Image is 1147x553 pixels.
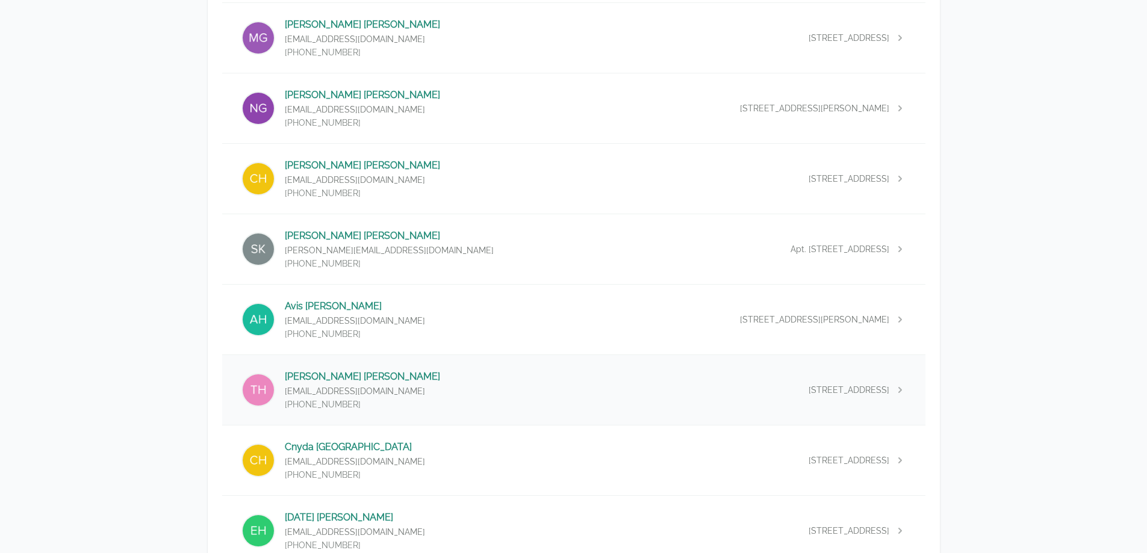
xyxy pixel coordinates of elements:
p: [PHONE_NUMBER] [285,187,440,199]
a: Tanesha Henson-Blissit[PERSON_NAME] [PERSON_NAME][EMAIL_ADDRESS][DOMAIN_NAME][PHONE_NUMBER][STREE... [222,355,925,425]
p: [PERSON_NAME] [PERSON_NAME] [285,158,440,173]
p: [PHONE_NUMBER] [285,117,440,129]
span: [STREET_ADDRESS] [809,384,889,396]
p: [DATE] [PERSON_NAME] [285,510,425,525]
p: [EMAIL_ADDRESS][DOMAIN_NAME] [285,103,440,116]
p: [PHONE_NUMBER] [285,46,440,58]
span: [STREET_ADDRESS] [809,32,889,44]
p: [PERSON_NAME] [PERSON_NAME] [285,369,440,384]
span: Apt. [STREET_ADDRESS] [791,243,889,255]
span: [STREET_ADDRESS] [809,525,889,537]
p: [PHONE_NUMBER] [285,469,425,481]
img: Cynthia Haire [241,162,275,196]
p: Avis [PERSON_NAME] [285,299,425,314]
span: [STREET_ADDRESS][PERSON_NAME] [740,102,889,114]
p: [PHONE_NUMBER] [285,328,425,340]
p: [PHONE_NUMBER] [285,258,494,270]
span: [STREET_ADDRESS] [809,173,889,185]
img: Michelle Griffin [241,21,275,55]
a: Avis HarrisAvis [PERSON_NAME][EMAIL_ADDRESS][DOMAIN_NAME][PHONE_NUMBER][STREET_ADDRESS][PERSON_NAME] [222,285,925,354]
p: [EMAIL_ADDRESS][DOMAIN_NAME] [285,526,425,538]
img: Cnyda Houston [241,443,275,477]
img: Niki Guennani [241,91,275,125]
p: [EMAIL_ADDRESS][DOMAIN_NAME] [285,315,425,327]
p: [EMAIL_ADDRESS][DOMAIN_NAME] [285,456,425,468]
img: Sajal K. Halder [241,232,275,266]
img: Easter Howard [241,514,275,548]
p: [EMAIL_ADDRESS][DOMAIN_NAME] [285,174,440,186]
a: Sajal K. Halder[PERSON_NAME] [PERSON_NAME][PERSON_NAME][EMAIL_ADDRESS][DOMAIN_NAME][PHONE_NUMBER]... [222,214,925,284]
p: [PERSON_NAME] [PERSON_NAME] [285,229,494,243]
span: [STREET_ADDRESS] [809,454,889,466]
p: [PERSON_NAME] [PERSON_NAME] [285,88,440,102]
p: [PHONE_NUMBER] [285,398,440,410]
a: Cnyda HoustonCnyda [GEOGRAPHIC_DATA][EMAIL_ADDRESS][DOMAIN_NAME][PHONE_NUMBER][STREET_ADDRESS] [222,425,925,495]
a: Michelle Griffin[PERSON_NAME] [PERSON_NAME][EMAIL_ADDRESS][DOMAIN_NAME][PHONE_NUMBER][STREET_ADDR... [222,3,925,73]
img: Avis Harris [241,303,275,336]
p: [PERSON_NAME] [PERSON_NAME] [285,17,440,32]
p: [EMAIL_ADDRESS][DOMAIN_NAME] [285,33,440,45]
span: [STREET_ADDRESS][PERSON_NAME] [740,314,889,326]
a: Cynthia Haire[PERSON_NAME] [PERSON_NAME][EMAIL_ADDRESS][DOMAIN_NAME][PHONE_NUMBER][STREET_ADDRESS] [222,144,925,214]
p: Cnyda [GEOGRAPHIC_DATA] [285,440,425,454]
p: [PERSON_NAME][EMAIL_ADDRESS][DOMAIN_NAME] [285,244,494,256]
a: Niki Guennani[PERSON_NAME] [PERSON_NAME][EMAIL_ADDRESS][DOMAIN_NAME][PHONE_NUMBER][STREET_ADDRESS... [222,73,925,143]
img: Tanesha Henson-Blissit [241,373,275,407]
p: [PHONE_NUMBER] [285,539,425,551]
p: [EMAIL_ADDRESS][DOMAIN_NAME] [285,385,440,397]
